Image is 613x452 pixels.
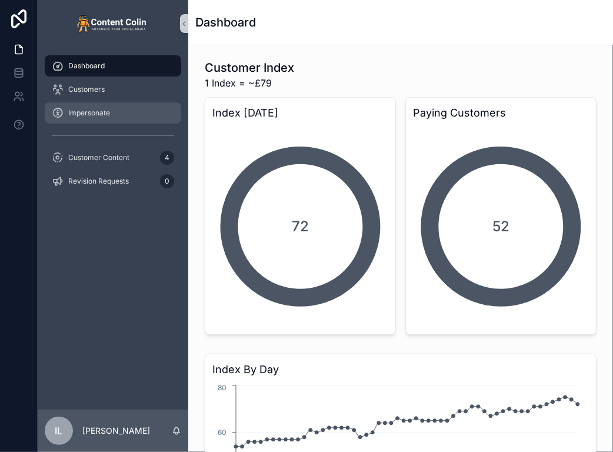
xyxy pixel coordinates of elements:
h3: Paying Customers [413,105,589,121]
a: Customer Content4 [45,147,181,168]
span: 72 [292,217,309,236]
span: 1 Index = ~£79 [205,76,294,90]
a: Impersonate [45,102,181,124]
div: scrollable content [38,47,188,207]
span: Customers [68,85,105,94]
span: Dashboard [68,61,105,71]
a: Dashboard [45,55,181,77]
div: 0 [160,174,174,188]
h1: Dashboard [195,14,256,31]
h3: Index [DATE] [212,105,388,121]
span: Customer Content [68,153,129,162]
img: App logo [76,14,149,33]
span: Revision Requests [68,177,129,186]
tspan: 80 [218,383,226,392]
span: Impersonate [68,108,110,118]
div: 4 [160,151,174,165]
span: 52 [492,217,509,236]
h1: Customer Index [205,59,294,76]
h3: Index By Day [212,361,589,378]
tspan: 60 [218,428,226,437]
a: Customers [45,79,181,100]
span: IL [55,424,63,438]
a: Revision Requests0 [45,171,181,192]
p: [PERSON_NAME] [82,425,150,437]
